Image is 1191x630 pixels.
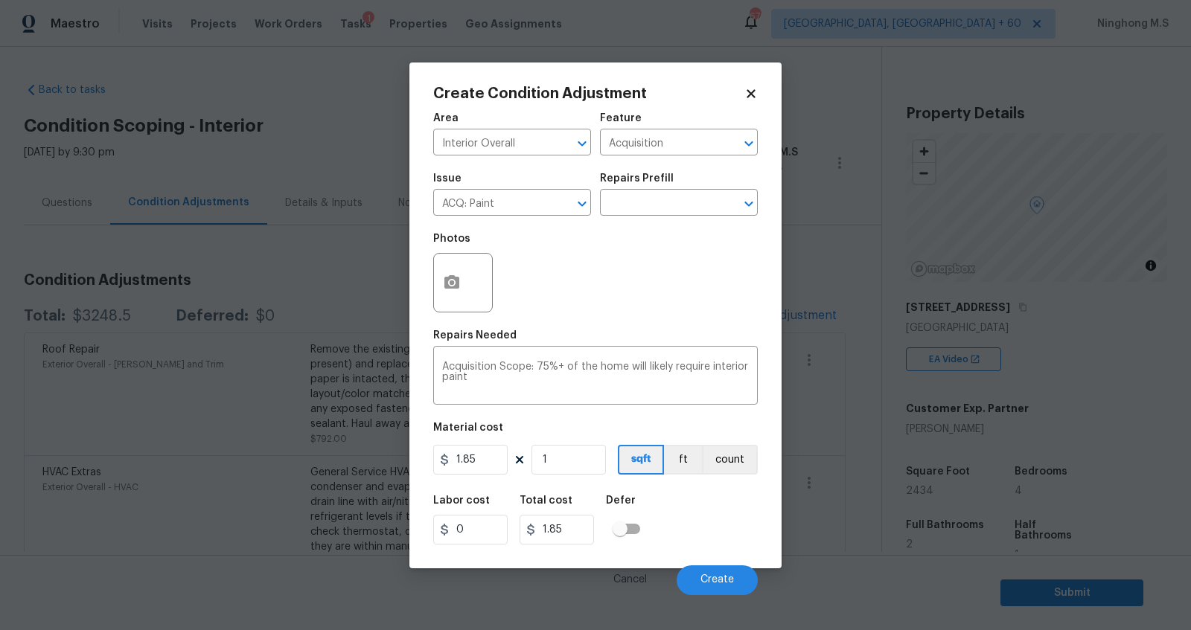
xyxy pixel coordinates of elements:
h5: Total cost [520,495,572,506]
h5: Feature [600,113,642,123]
span: Create [700,574,734,585]
button: Open [738,133,759,154]
h5: Material cost [433,422,503,433]
button: ft [664,445,702,475]
textarea: Acquisition Scope: 75%+ of the home will likely require interior paint [442,361,749,393]
h5: Defer [606,495,636,506]
button: Open [572,193,593,214]
button: count [702,445,758,475]
h5: Repairs Prefill [600,173,674,184]
span: Cancel [613,574,647,585]
button: Open [738,193,759,214]
h5: Repairs Needed [433,330,517,341]
button: Cancel [590,565,671,595]
h5: Issue [433,173,462,184]
h5: Photos [433,234,470,244]
h5: Labor cost [433,495,490,506]
button: Open [572,133,593,154]
h5: Area [433,113,459,123]
button: Create [677,565,758,595]
button: sqft [618,445,664,475]
h2: Create Condition Adjustment [433,86,744,101]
